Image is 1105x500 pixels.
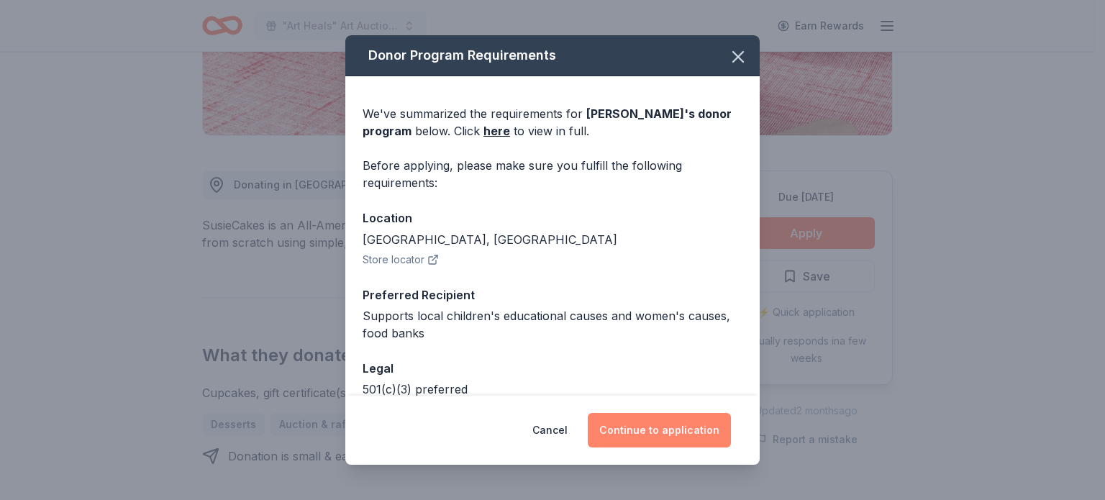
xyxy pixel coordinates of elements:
[363,209,742,227] div: Location
[363,157,742,191] div: Before applying, please make sure you fulfill the following requirements:
[363,359,742,378] div: Legal
[363,105,742,140] div: We've summarized the requirements for below. Click to view in full.
[363,381,742,398] div: 501(c)(3) preferred
[345,35,760,76] div: Donor Program Requirements
[483,122,510,140] a: here
[363,307,742,342] div: Supports local children's educational causes and women's causes, food banks
[363,251,439,268] button: Store locator
[363,286,742,304] div: Preferred Recipient
[588,413,731,447] button: Continue to application
[363,231,742,248] div: [GEOGRAPHIC_DATA], [GEOGRAPHIC_DATA]
[532,413,568,447] button: Cancel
